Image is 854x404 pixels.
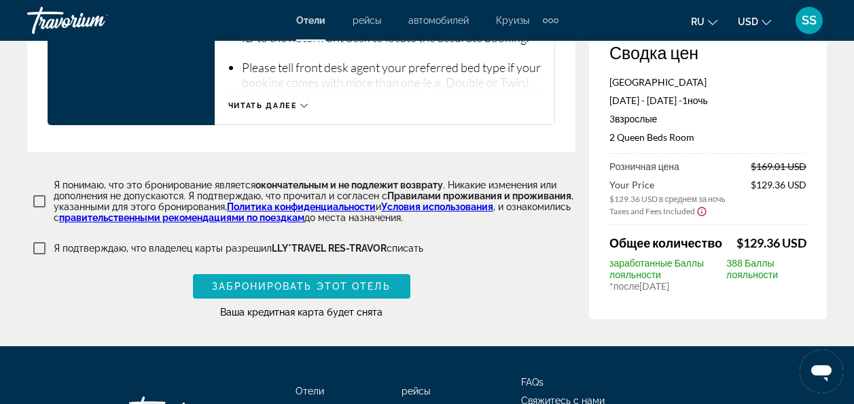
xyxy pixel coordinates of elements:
[609,257,726,280] span: заработанные Баллы лояльности
[609,194,726,204] span: $129.36 USD в среднем за ночь
[296,15,325,26] a: Отели
[220,307,382,318] span: Ваша кредитная карта будет снята
[402,386,430,397] a: рейсы
[27,3,163,38] a: Travorium
[353,15,381,26] a: рейсы
[609,42,806,63] h3: Сводка цен
[543,10,558,31] button: Extra navigation items
[609,280,806,292] div: * [DATE]
[609,205,695,216] span: Taxes and Fees Included
[228,101,298,110] span: Читать далее
[613,280,639,292] span: после
[726,257,806,280] span: 388 Баллы лояльности
[738,16,758,27] span: USD
[691,16,705,27] span: ru
[54,243,423,254] p: Я подтверждаю, что владелец карты разрешил списать
[609,76,806,88] p: [GEOGRAPHIC_DATA]
[615,113,657,124] span: Взрослые
[738,12,771,31] button: Change currency
[212,281,390,292] span: Забронировать этот отель
[408,15,469,26] a: автомобилей
[609,235,722,250] span: Общее количество
[242,60,541,105] li: Please tell front desk agent your preferred bed type if your booking comes with more than one (e....
[800,350,843,393] iframe: Button to launch messaging window
[751,179,806,204] span: $129.36 USD
[609,179,726,190] span: Your Price
[751,161,806,172] span: $169.01 USD
[682,95,688,106] span: 1
[381,201,493,212] a: Условия использования
[609,95,806,106] p: [DATE] - [DATE] -
[609,161,679,172] span: Розничная цена
[496,15,529,26] a: Круизы
[688,95,708,106] span: ночь
[54,180,575,223] p: Я понимаю, что это бронирование является . Никакие изменения или дополнения не допускаются. Я под...
[521,377,544,388] a: FAQs
[193,274,410,299] button: Забронировать этот отель
[802,14,817,27] span: SS
[691,12,717,31] button: Change language
[272,243,387,254] span: LLY*TRAVEL RES-TRAVOR
[791,6,827,35] button: User Menu
[227,201,376,212] a: Политика конфиденциальности
[255,180,443,190] span: окончательным и не подлежит возврату
[609,131,806,143] p: 2 Queen Beds Room
[696,205,707,217] button: Show Taxes and Fees disclaimer
[59,212,304,223] a: правительственными рекомендациями по поездкам
[387,190,571,201] span: Правилами проживания и проживания
[296,386,324,397] a: Отели
[609,113,657,124] span: 3
[609,204,707,218] button: Show Taxes and Fees breakdown
[736,235,806,250] span: $129.36 USD
[228,101,308,111] button: Читать далее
